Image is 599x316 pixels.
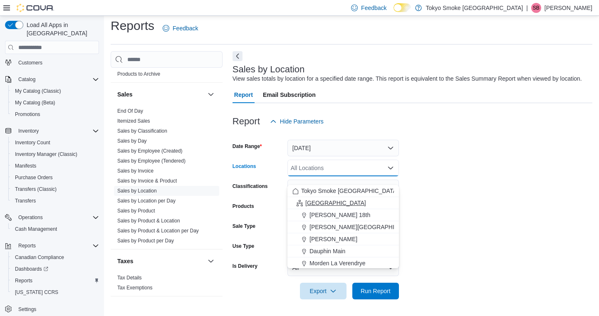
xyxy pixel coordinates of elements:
[117,207,155,214] span: Sales by Product
[263,86,316,103] span: Email Subscription
[117,148,183,154] a: Sales by Employee (Created)
[12,149,99,159] span: Inventory Manager (Classic)
[117,138,147,144] span: Sales by Day
[8,183,102,195] button: Transfers (Classic)
[12,138,99,148] span: Inventory Count
[18,76,35,83] span: Catalog
[267,113,327,130] button: Hide Parameters
[18,214,43,221] span: Operations
[12,98,59,108] a: My Catalog (Beta)
[15,212,99,222] span: Operations
[117,208,155,214] a: Sales by Product
[117,90,204,99] button: Sales
[15,126,42,136] button: Inventory
[233,263,257,269] label: Is Delivery
[15,241,99,251] span: Reports
[287,221,399,233] button: [PERSON_NAME][GEOGRAPHIC_DATA]
[309,223,418,231] span: [PERSON_NAME][GEOGRAPHIC_DATA]
[117,128,167,134] a: Sales by Classification
[361,4,386,12] span: Feedback
[15,197,36,204] span: Transfers
[15,174,53,181] span: Purchase Orders
[117,217,180,224] span: Sales by Product & Location
[206,256,216,266] button: Taxes
[117,168,153,174] a: Sales by Invoice
[18,59,42,66] span: Customers
[387,165,394,171] button: Close list of options
[12,264,52,274] a: Dashboards
[15,277,32,284] span: Reports
[12,173,56,183] a: Purchase Orders
[12,138,54,148] a: Inventory Count
[233,203,254,210] label: Products
[233,74,582,83] div: View sales totals by location for a specified date range. This report is equivalent to the Sales ...
[117,228,199,234] a: Sales by Product & Location per Day
[2,303,102,315] button: Settings
[117,71,160,77] span: Products to Archive
[15,304,40,314] a: Settings
[15,226,57,232] span: Cash Management
[117,108,143,114] a: End Of Day
[352,283,399,299] button: Run Report
[117,118,150,124] a: Itemized Sales
[18,128,39,134] span: Inventory
[287,197,399,209] button: [GEOGRAPHIC_DATA]
[8,252,102,263] button: Canadian Compliance
[117,188,157,194] span: Sales by Location
[526,3,528,13] p: |
[173,24,198,32] span: Feedback
[18,306,36,313] span: Settings
[159,20,201,37] a: Feedback
[117,90,133,99] h3: Sales
[15,254,64,261] span: Canadian Compliance
[233,243,254,249] label: Use Type
[2,240,102,252] button: Reports
[8,223,102,235] button: Cash Management
[12,184,60,194] a: Transfers (Classic)
[12,98,99,108] span: My Catalog (Beta)
[117,284,153,291] span: Tax Exemptions
[8,286,102,298] button: [US_STATE] CCRS
[15,151,77,158] span: Inventory Manager (Classic)
[301,187,399,195] span: Tokyo Smoke [GEOGRAPHIC_DATA]
[12,276,99,286] span: Reports
[117,227,199,234] span: Sales by Product & Location per Day
[305,283,342,299] span: Export
[12,196,39,206] a: Transfers
[111,17,154,34] h1: Reports
[531,3,541,13] div: Sharla Bugge
[12,184,99,194] span: Transfers (Classic)
[233,183,268,190] label: Classifications
[8,148,102,160] button: Inventory Manager (Classic)
[12,86,99,96] span: My Catalog (Classic)
[15,186,57,193] span: Transfers (Classic)
[287,185,399,197] button: Tokyo Smoke [GEOGRAPHIC_DATA]
[15,74,39,84] button: Catalog
[15,139,50,146] span: Inventory Count
[12,149,81,159] a: Inventory Manager (Classic)
[8,85,102,97] button: My Catalog (Classic)
[15,212,46,222] button: Operations
[287,233,399,245] button: [PERSON_NAME]
[15,266,48,272] span: Dashboards
[8,137,102,148] button: Inventory Count
[309,211,370,219] span: [PERSON_NAME] 18th
[426,3,523,13] p: Tokyo Smoke [GEOGRAPHIC_DATA]
[2,74,102,85] button: Catalog
[309,235,357,243] span: [PERSON_NAME]
[117,257,134,265] h3: Taxes
[2,125,102,137] button: Inventory
[287,245,399,257] button: Dauphin Main
[15,241,39,251] button: Reports
[117,218,180,224] a: Sales by Product & Location
[111,59,223,82] div: Products
[117,237,174,244] span: Sales by Product per Day
[12,161,40,171] a: Manifests
[117,285,153,291] a: Tax Exemptions
[233,116,260,126] h3: Report
[8,263,102,275] a: Dashboards
[15,304,99,314] span: Settings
